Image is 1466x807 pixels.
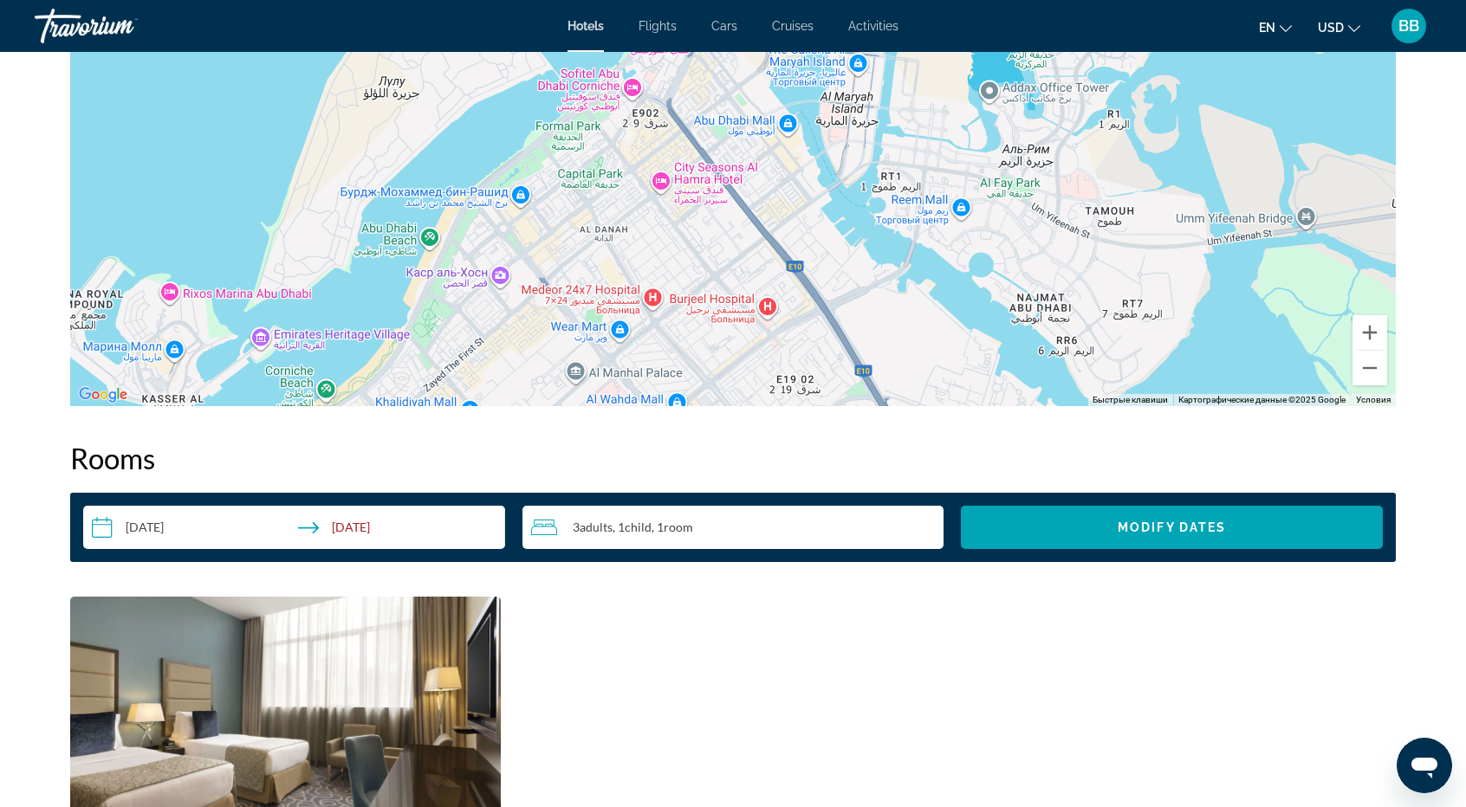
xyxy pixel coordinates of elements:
a: Flights [639,19,677,33]
a: Travorium [35,3,208,48]
button: Уменьшить [1352,351,1387,385]
span: Child [625,520,652,534]
button: Select check in and out date [83,506,505,549]
span: 3 [573,520,613,534]
a: Cruises [772,19,814,33]
span: , 1 [652,520,693,534]
button: Change language [1259,15,1292,40]
iframe: Кнопка запуска окна обмена сообщениями [1397,738,1452,793]
button: Быстрые клавиши [1093,394,1168,406]
img: Google [75,384,132,406]
a: Cars [711,19,737,33]
button: Увеличить [1352,315,1387,350]
button: User Menu [1386,8,1431,44]
button: Change currency [1318,15,1360,40]
span: Room [664,520,693,534]
a: Hotels [568,19,604,33]
a: Условия (ссылка откроется в новой вкладке) [1356,395,1391,404]
button: Modify Dates [961,506,1383,549]
span: , 1 [613,520,652,534]
a: Activities [848,19,898,33]
span: BB [1398,17,1419,35]
span: Adults [580,520,613,534]
h2: Rooms [70,441,1396,475]
span: en [1259,21,1275,35]
a: Открыть эту область в Google Картах (в новом окне) [75,384,132,406]
div: Search widget [83,506,1383,549]
span: USD [1318,21,1344,35]
span: Картографические данные ©2025 Google [1178,395,1346,404]
button: Travelers: 3 adults, 1 child [522,506,944,549]
span: Modify Dates [1118,520,1226,534]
